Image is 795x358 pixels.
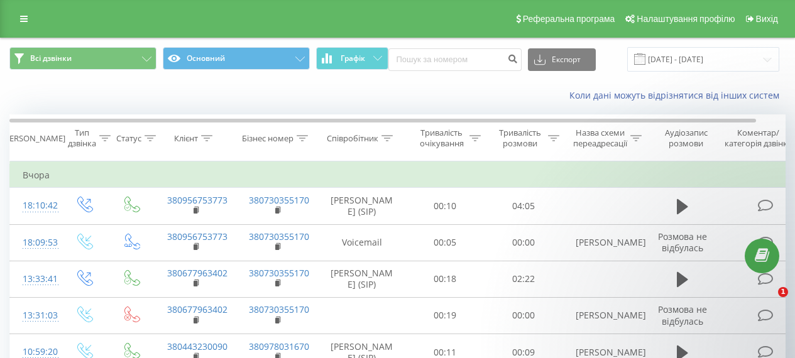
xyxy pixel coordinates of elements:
td: 00:00 [485,297,563,334]
span: Налаштування профілю [637,14,735,24]
a: 380443230090 [167,340,228,352]
div: Бізнес номер [242,133,293,144]
span: Реферальна програма [523,14,615,24]
td: 04:05 [485,188,563,224]
a: 380730355170 [249,231,309,242]
span: 1 [778,287,788,297]
div: 13:31:03 [23,303,48,328]
a: Коли дані можуть відрізнятися вiд інших систем [569,89,786,101]
div: Тривалість розмови [495,127,545,149]
button: Графік [316,47,388,70]
div: Аудіозапис розмови [655,127,716,149]
a: 380730355170 [249,194,309,206]
div: 18:09:53 [23,231,48,255]
td: 00:18 [406,261,485,297]
td: 00:00 [485,224,563,261]
div: Тривалість очікування [417,127,466,149]
input: Пошук за номером [388,48,522,71]
span: Вихід [756,14,778,24]
td: [PERSON_NAME] (SIP) [318,188,406,224]
div: Назва схеми переадресації [573,127,627,149]
td: Voicemail [318,224,406,261]
span: Всі дзвінки [30,53,72,63]
div: 18:10:42 [23,193,48,218]
div: [PERSON_NAME] [2,133,65,144]
a: 380677963402 [167,267,228,279]
a: 380677963402 [167,303,228,315]
span: Графік [341,54,365,63]
div: Коментар/категорія дзвінка [721,127,795,149]
a: 380730355170 [249,303,309,315]
button: Всі дзвінки [9,47,156,70]
button: Експорт [528,48,596,71]
a: 380730355170 [249,267,309,279]
td: 00:10 [406,188,485,224]
button: Основний [163,47,310,70]
td: 00:05 [406,224,485,261]
span: Розмова не відбулась [658,303,707,327]
iframe: Intercom live chat [752,287,782,317]
div: 13:33:41 [23,267,48,291]
a: 380956753773 [167,231,228,242]
td: 02:22 [485,261,563,297]
td: 00:19 [406,297,485,334]
div: Тип дзвінка [68,127,96,149]
div: Клієнт [174,133,198,144]
div: Статус [116,133,141,144]
td: [PERSON_NAME] (SIP) [318,261,406,297]
a: 380978031670 [249,340,309,352]
a: 380956753773 [167,194,228,206]
div: Співробітник [327,133,378,144]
